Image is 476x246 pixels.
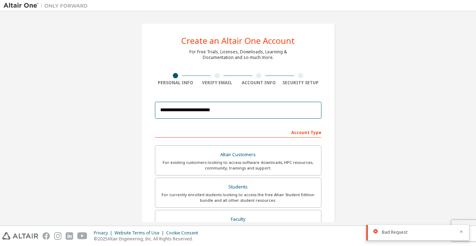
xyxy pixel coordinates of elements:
div: For currently enrolled students looking to access the free Altair Student Edition bundle and all ... [159,192,317,203]
div: Personal Info [155,80,197,86]
div: Security Setup [280,80,321,86]
div: Students [159,182,317,192]
div: For existing customers looking to access software downloads, HPC resources, community, trainings ... [159,160,317,171]
img: Altair One [4,2,91,9]
div: Cookie Consent [166,230,202,236]
div: Account Type [155,126,321,138]
div: For Free Trials, Licenses, Downloads, Learning & Documentation and so much more. [189,49,287,60]
div: Faculty [159,214,317,224]
p: © 2025 Altair Engineering, Inc. All Rights Reserved. [94,236,202,242]
img: altair_logo.svg [2,232,38,240]
img: youtube.svg [77,232,87,240]
div: Verify Email [196,80,238,86]
img: facebook.svg [43,232,50,240]
span: Bad Request [382,230,407,235]
div: Website Terms of Use [115,230,166,236]
div: Account Info [238,80,280,86]
div: Create an Altair One Account [181,36,295,45]
div: Privacy [94,230,115,236]
div: Altair Customers [159,150,317,160]
img: instagram.svg [54,232,61,240]
img: linkedin.svg [66,232,73,240]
